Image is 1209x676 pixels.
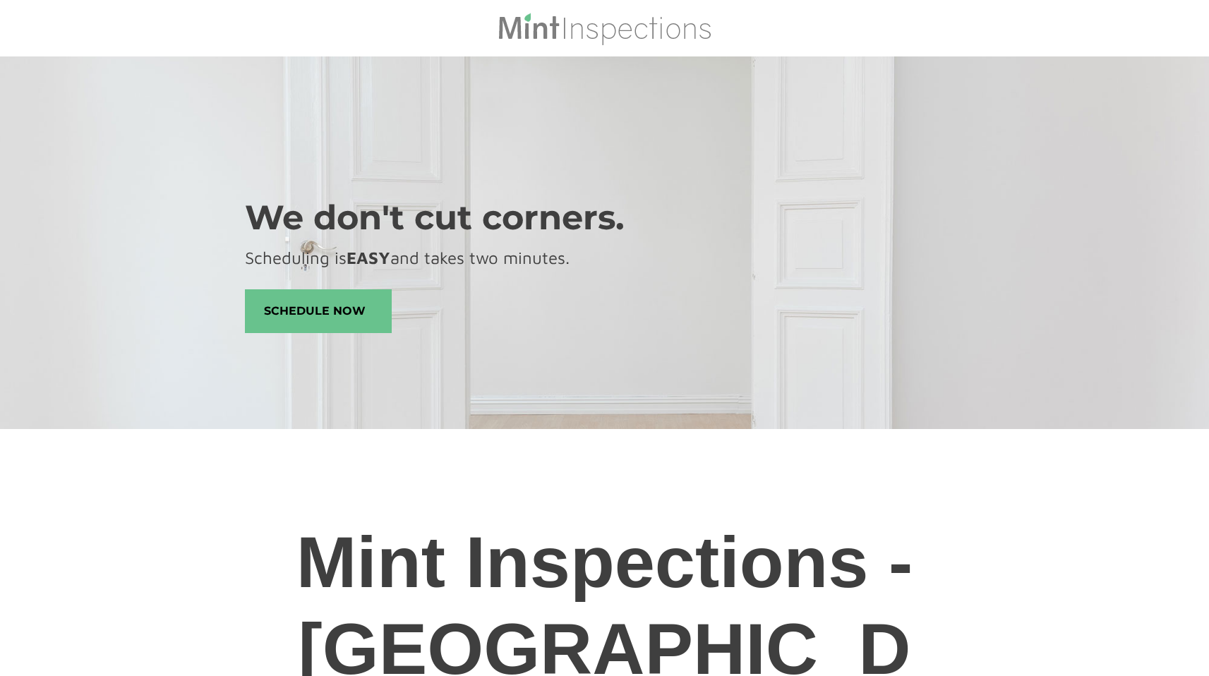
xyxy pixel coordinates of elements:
strong: EASY [347,248,390,267]
span: schedule now [246,290,391,332]
font: We don't cut corners. [245,197,625,238]
img: Mint Inspections [497,11,712,45]
a: schedule now [245,289,392,333]
font: Scheduling is and takes two minutes. [245,248,570,267]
